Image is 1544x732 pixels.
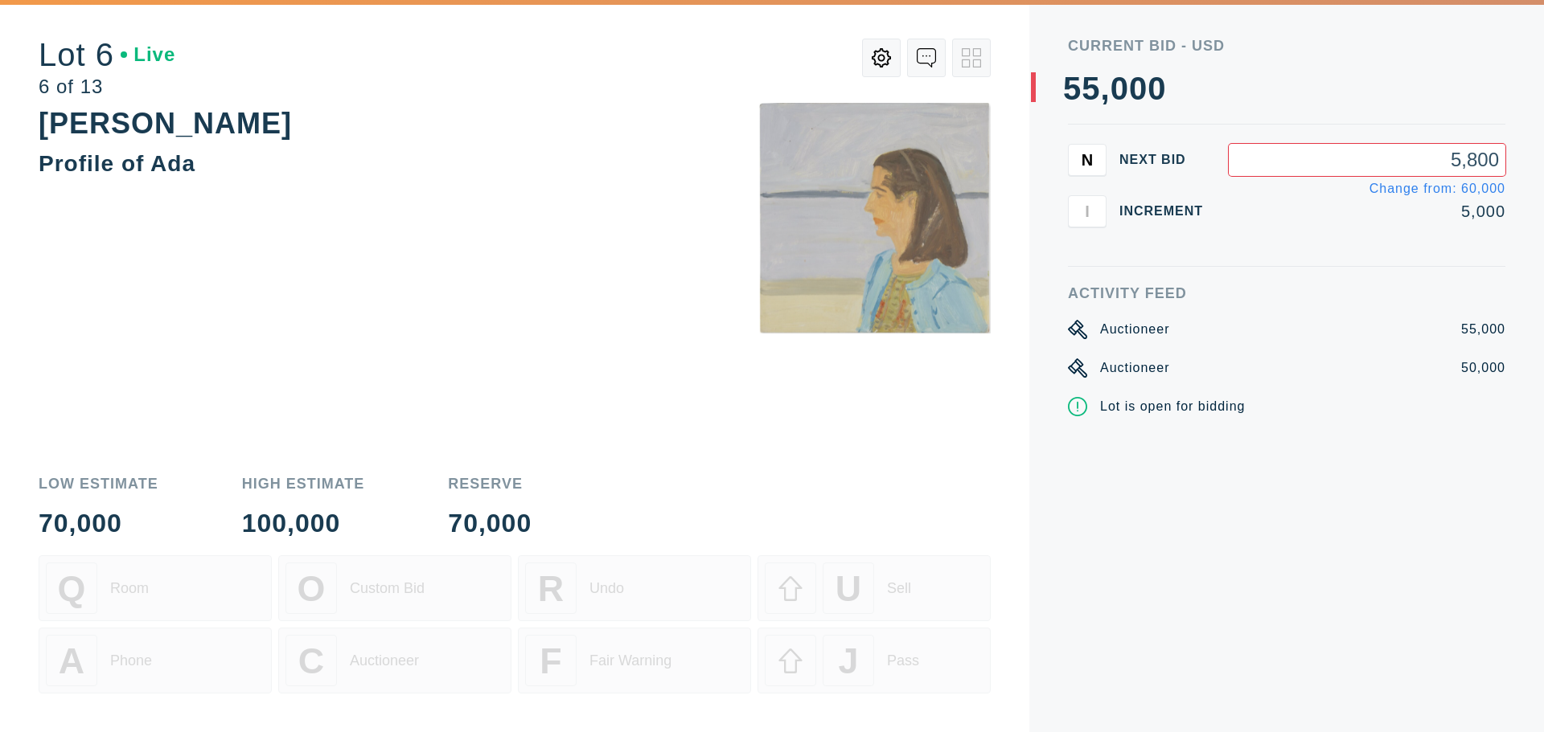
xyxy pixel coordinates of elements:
span: O [298,568,326,609]
div: , [1101,72,1111,394]
div: 55,000 [1461,320,1505,339]
div: Lot is open for bidding [1100,397,1245,416]
button: N [1068,144,1107,176]
span: A [59,640,84,681]
div: 70,000 [448,510,532,536]
button: USell [758,555,991,621]
div: High Estimate [242,476,365,491]
button: APhone [39,628,272,693]
span: F [540,640,561,681]
div: Profile of Ada [39,151,195,176]
div: Next Bid [1119,153,1216,166]
div: Increment [1119,205,1216,218]
div: Custom Bid [350,580,425,597]
div: Current Bid - USD [1068,39,1505,53]
div: Change from: 60,000 [1369,182,1505,195]
div: 100,000 [242,510,365,536]
button: QRoom [39,555,272,621]
div: Lot 6 [39,39,175,71]
div: Auctioneer [1100,320,1170,339]
div: Auctioneer [1100,358,1170,378]
div: Activity Feed [1068,286,1505,301]
div: 0 [1129,72,1148,104]
div: 5 [1063,72,1082,104]
div: 0 [1148,72,1166,104]
span: Q [58,568,86,609]
div: Reserve [448,476,532,491]
button: JPass [758,628,991,693]
div: Low Estimate [39,476,158,491]
button: I [1068,195,1107,227]
div: 5,000 [1229,203,1505,219]
div: Sell [887,580,911,597]
div: 6 of 13 [39,77,175,96]
div: Live [121,45,175,64]
span: U [836,568,861,609]
button: OCustom Bid [278,555,511,621]
span: N [1082,150,1093,169]
div: Pass [887,652,919,669]
div: 0 [1111,72,1129,104]
span: C [298,640,324,681]
div: [PERSON_NAME] [39,107,292,140]
div: Phone [110,652,152,669]
span: J [839,640,859,681]
div: Undo [589,580,624,597]
button: CAuctioneer [278,628,511,693]
div: 5 [1082,72,1100,104]
div: Auctioneer [350,652,419,669]
div: Fair Warning [589,652,671,669]
span: I [1085,202,1090,220]
div: Room [110,580,149,597]
span: R [538,568,564,609]
button: FFair Warning [518,628,751,693]
div: 50,000 [1461,358,1505,378]
div: 70,000 [39,510,158,536]
button: RUndo [518,555,751,621]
